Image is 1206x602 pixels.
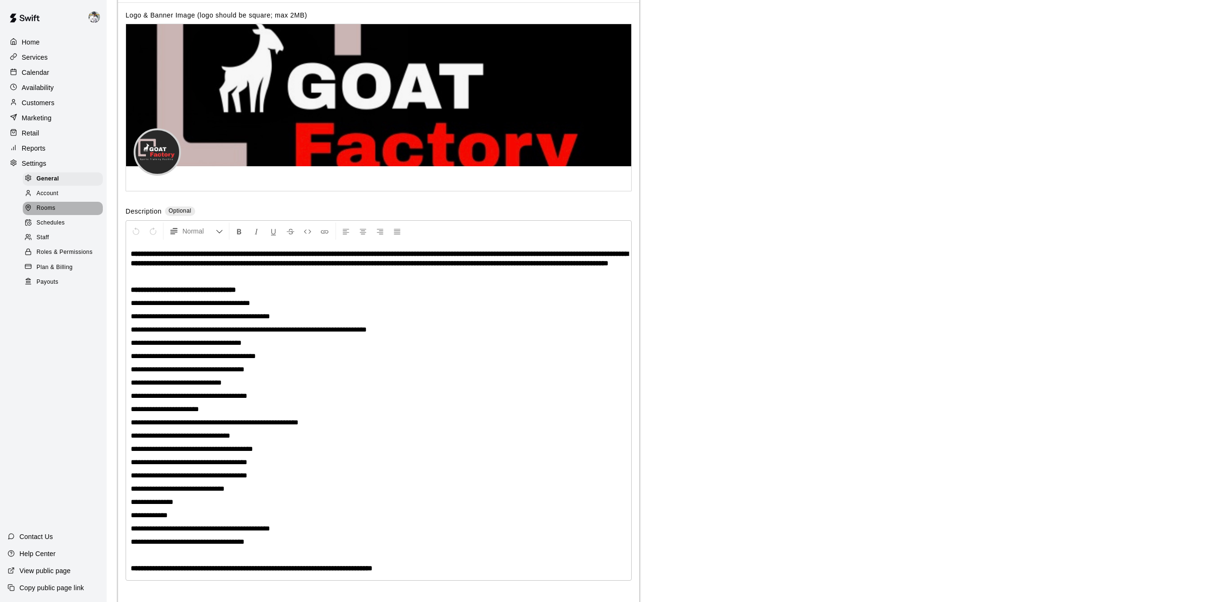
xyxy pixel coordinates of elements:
[23,261,103,274] div: Plan & Billing
[22,128,39,138] p: Retail
[19,583,84,593] p: Copy public page link
[265,223,281,240] button: Format Underline
[338,223,354,240] button: Left Align
[23,186,107,201] a: Account
[23,216,107,231] a: Schedules
[22,53,48,62] p: Services
[36,218,65,228] span: Schedules
[169,207,191,214] span: Optional
[36,204,55,213] span: Rooms
[8,156,99,171] a: Settings
[22,144,45,153] p: Reports
[23,260,107,275] a: Plan & Billing
[23,246,103,259] div: Roles & Permissions
[23,245,107,260] a: Roles & Permissions
[23,201,107,216] a: Rooms
[8,35,99,49] a: Home
[23,187,103,200] div: Account
[372,223,388,240] button: Right Align
[231,223,247,240] button: Format Bold
[182,226,216,236] span: Normal
[22,68,49,77] p: Calendar
[19,532,53,541] p: Contact Us
[126,207,162,217] label: Description
[128,223,144,240] button: Undo
[23,216,103,230] div: Schedules
[355,223,371,240] button: Center Align
[36,278,58,287] span: Payouts
[8,141,99,155] a: Reports
[22,37,40,47] p: Home
[389,223,405,240] button: Justify Align
[8,81,99,95] a: Availability
[36,189,58,198] span: Account
[8,126,99,140] a: Retail
[282,223,299,240] button: Format Strikethrough
[23,171,107,186] a: General
[89,11,100,23] img: Justin Dunning
[87,8,107,27] div: Justin Dunning
[8,65,99,80] a: Calendar
[299,223,316,240] button: Insert Code
[8,111,99,125] a: Marketing
[23,231,107,245] a: Staff
[126,11,307,19] label: Logo & Banner Image (logo should be square; max 2MB)
[19,549,55,558] p: Help Center
[165,223,227,240] button: Formatting Options
[22,98,54,108] p: Customers
[317,223,333,240] button: Insert Link
[22,113,52,123] p: Marketing
[36,233,49,243] span: Staff
[145,223,161,240] button: Redo
[23,172,103,186] div: General
[8,50,99,64] a: Services
[22,159,46,168] p: Settings
[248,223,264,240] button: Format Italics
[36,248,92,257] span: Roles & Permissions
[8,96,99,110] a: Customers
[36,174,59,184] span: General
[23,202,103,215] div: Rooms
[23,231,103,244] div: Staff
[23,276,103,289] div: Payouts
[22,83,54,92] p: Availability
[19,566,71,575] p: View public page
[23,275,107,289] a: Payouts
[36,263,73,272] span: Plan & Billing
